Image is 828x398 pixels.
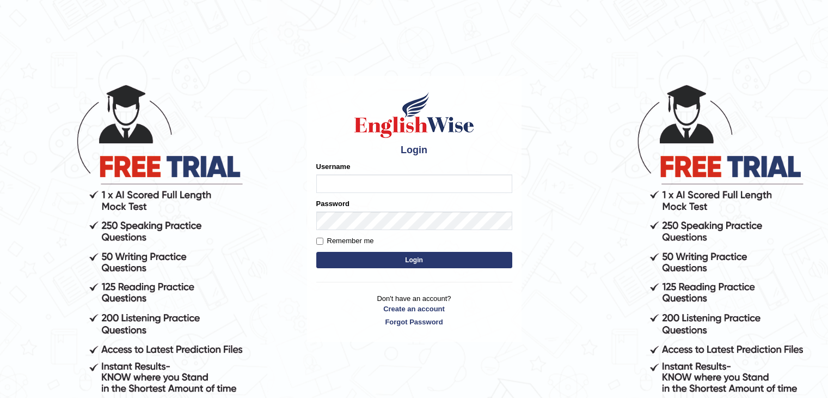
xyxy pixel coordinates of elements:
[316,304,512,314] a: Create an account
[316,236,374,246] label: Remember me
[316,198,349,209] label: Password
[316,161,351,172] label: Username
[316,145,512,156] h4: Login
[316,238,323,245] input: Remember me
[316,317,512,327] a: Forgot Password
[316,293,512,327] p: Don't have an account?
[352,91,476,140] img: Logo of English Wise sign in for intelligent practice with AI
[316,252,512,268] button: Login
